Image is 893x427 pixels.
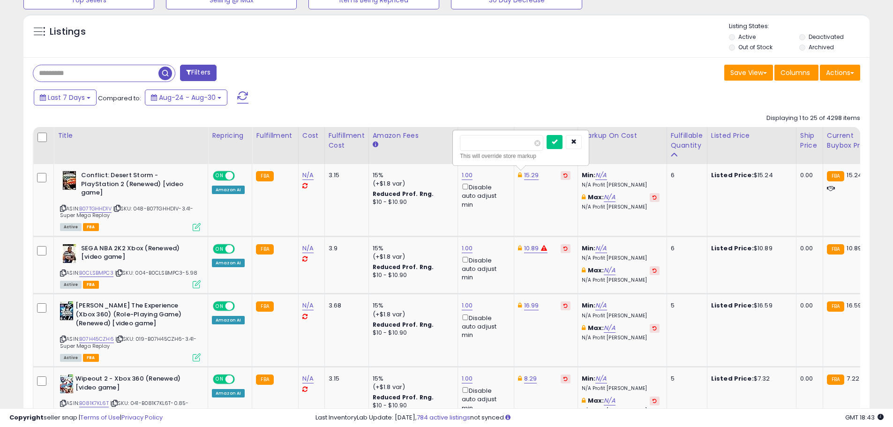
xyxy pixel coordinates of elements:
a: 8.29 [524,374,537,383]
div: 15% [373,244,450,253]
div: Disable auto adjust min [462,182,507,209]
div: Current Buybox Price [827,131,875,150]
a: 1.00 [462,244,473,253]
div: Amazon AI [212,389,245,397]
img: 51a2DscMn4L._SL40_.jpg [60,375,73,393]
div: 6 [671,244,700,253]
button: Columns [774,65,818,81]
label: Out of Stock [738,43,773,51]
div: 3.15 [329,375,361,383]
b: Reduced Prof. Rng. [373,263,434,271]
button: Save View [724,65,773,81]
img: 41u5rDsiaLL._SL40_.jpg [60,244,79,263]
span: OFF [233,375,248,383]
b: Wipeout 2 - Xbox 360 (Renewed) [video game] [75,375,189,394]
div: Amazon Fees [373,131,454,141]
b: Min: [582,374,596,383]
b: Reduced Prof. Rng. [373,321,434,329]
b: Min: [582,301,596,310]
span: ON [214,375,225,383]
span: 2025-09-7 18:43 GMT [845,413,884,422]
small: FBA [256,244,273,255]
button: Actions [820,65,860,81]
b: Listed Price: [711,171,754,180]
a: B07TGHHD1V [79,205,112,213]
span: All listings currently available for purchase on Amazon [60,223,82,231]
a: N/A [604,266,615,275]
small: FBA [827,171,844,181]
button: Aug-24 - Aug-30 [145,90,227,105]
div: $10 - $10.90 [373,271,450,279]
a: N/A [604,323,615,333]
p: N/A Profit [PERSON_NAME] [582,335,660,341]
a: N/A [302,171,314,180]
b: Min: [582,244,596,253]
a: 15.29 [524,171,539,180]
span: All listings currently available for purchase on Amazon [60,354,82,362]
b: Max: [588,323,604,332]
b: Max: [588,266,604,275]
div: 5 [671,301,700,310]
a: 16.99 [524,301,539,310]
div: $10.89 [711,244,789,253]
div: 5 [671,375,700,383]
span: Aug-24 - Aug-30 [159,93,216,102]
div: 3.15 [329,171,361,180]
p: N/A Profit [PERSON_NAME] [582,313,660,319]
p: Listing States: [729,22,870,31]
a: 10.89 [524,244,539,253]
span: Last 7 Days [48,93,85,102]
div: $7.32 [711,375,789,383]
div: 0.00 [800,301,816,310]
span: OFF [233,172,248,180]
a: 784 active listings [417,413,470,422]
a: 1.00 [462,171,473,180]
p: N/A Profit [PERSON_NAME] [582,204,660,210]
div: $10 - $10.90 [373,198,450,206]
small: FBA [827,301,844,312]
div: Displaying 1 to 25 of 4298 items [766,114,860,123]
a: N/A [604,193,615,202]
a: N/A [302,244,314,253]
a: B0CLSBMPC3 [79,269,113,277]
small: FBA [827,375,844,385]
div: 6 [671,171,700,180]
div: Amazon AI [212,259,245,267]
div: (+$1.8 var) [373,253,450,261]
a: N/A [595,244,607,253]
b: Min: [582,171,596,180]
th: The percentage added to the cost of goods (COGS) that forms the calculator for Min & Max prices. [578,127,667,164]
p: N/A Profit [PERSON_NAME] [582,255,660,262]
div: ASIN: [60,301,201,360]
small: FBA [827,244,844,255]
b: Max: [588,193,604,202]
div: Fulfillment Cost [329,131,365,150]
div: $10 - $10.90 [373,329,450,337]
div: Ship Price [800,131,819,150]
span: Columns [780,68,810,77]
span: Compared to: [98,94,141,103]
div: This will override store markup [460,151,582,161]
div: Amazon AI [212,316,245,324]
span: | SKU: 048-B07TGHHD1V-3.41-Super Mega Replay [60,205,194,219]
div: Title [58,131,204,141]
div: Disable auto adjust min [462,313,507,340]
a: B07H45CZH6 [79,335,114,343]
p: N/A Profit [PERSON_NAME] [582,277,660,284]
span: ON [214,172,225,180]
label: Deactivated [809,33,844,41]
a: N/A [302,374,314,383]
div: (+$1.8 var) [373,310,450,319]
div: (+$1.8 var) [373,180,450,188]
div: 15% [373,171,450,180]
small: FBA [256,171,273,181]
span: FBA [83,223,99,231]
span: 16.59 [847,301,862,310]
div: Last InventoryLab Update: [DATE], not synced. [315,413,884,422]
b: Listed Price: [711,301,754,310]
p: N/A Profit [PERSON_NAME] [582,385,660,392]
div: Amazon AI [212,186,245,194]
small: Amazon Fees. [373,141,378,149]
div: seller snap | | [9,413,163,422]
div: $15.24 [711,171,789,180]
